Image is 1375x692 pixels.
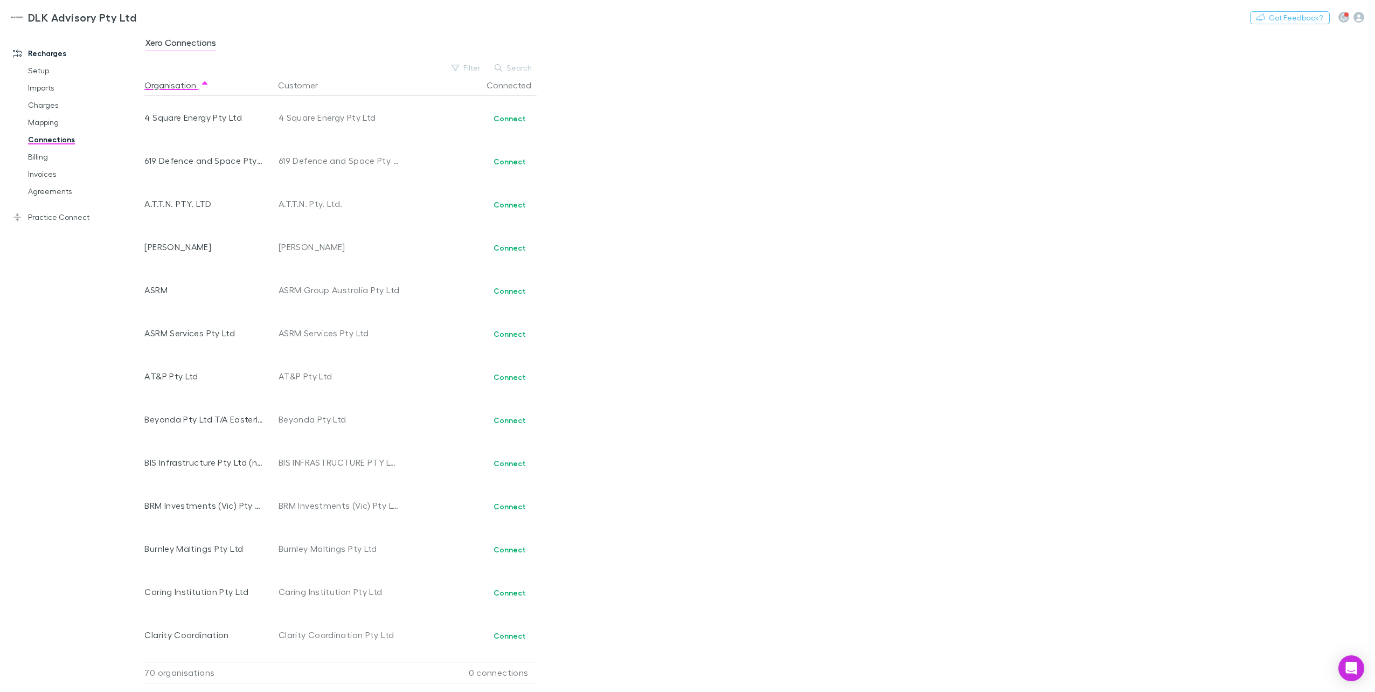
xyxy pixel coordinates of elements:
span: Xero Connections [145,37,216,51]
a: Mapping [17,114,150,131]
button: Connect [487,241,533,254]
a: Invoices [17,165,150,183]
button: Connect [487,586,533,599]
div: BIS INFRASTRUCTURE PTY LTD [279,441,400,484]
a: Billing [17,148,150,165]
div: Caring Institution Pty Ltd [144,570,263,613]
div: Beyonda Pty Ltd [279,398,400,441]
button: Connect [487,457,533,470]
div: Clarity Coordination Pty Ltd [279,613,400,656]
div: BIS Infrastructure Pty Ltd (new) [144,441,263,484]
div: AT&P Pty Ltd [279,355,400,398]
div: 619 Defence and Space Pty Ltd [144,139,263,182]
div: Clarity Coordination [144,613,263,656]
button: Got Feedback? [1250,11,1330,24]
a: Setup [17,62,150,79]
div: BRM Investments (Vic) Pty Ltd [279,484,400,527]
a: Recharges [2,45,150,62]
div: Burnley Maltings Pty Ltd [279,527,400,570]
button: Connect [487,371,533,384]
div: Caring Institution Pty Ltd [279,570,400,613]
div: 619 Defence and Space Pty Ltd [279,139,400,182]
h3: DLK Advisory Pty Ltd [28,11,136,24]
button: Connect [487,155,533,168]
div: ASRM Group Australia Pty Ltd [279,268,400,312]
button: Connect [487,198,533,211]
div: ASRM Services Pty Ltd [279,312,400,355]
a: Agreements [17,183,150,200]
button: Filter [446,61,487,74]
a: DLK Advisory Pty Ltd [4,4,143,30]
button: Organisation [144,74,209,96]
div: A.T.T.N. PTY. LTD [144,182,263,225]
button: Search [489,61,538,74]
img: DLK Advisory Pty Ltd's Logo [11,11,24,24]
a: Practice Connect [2,209,150,226]
div: 4 Square Energy Pty Ltd [279,96,400,139]
div: Open Intercom Messenger [1338,655,1364,681]
button: Connect [487,500,533,513]
button: Connect [487,414,533,427]
div: 4 Square Energy Pty Ltd [144,96,263,139]
button: Connect [487,285,533,297]
button: Connect [487,328,533,341]
button: Customer [278,74,331,96]
div: Burnley Maltings Pty Ltd [144,527,263,570]
button: Connect [487,112,533,125]
div: Beyonda Pty Ltd T/A Easterly Co [144,398,263,441]
div: [PERSON_NAME] [144,225,263,268]
div: 70 organisations [144,662,274,683]
button: Connect [487,543,533,556]
a: Connections [17,131,150,148]
div: 0 connections [403,662,532,683]
div: AT&P Pty Ltd [144,355,263,398]
div: ASRM [144,268,263,312]
a: Charges [17,96,150,114]
div: ASRM Services Pty Ltd [144,312,263,355]
button: Connect [487,629,533,642]
button: Connected [487,74,544,96]
div: BRM Investments (Vic) Pty Ltd [144,484,263,527]
div: [PERSON_NAME] [279,225,400,268]
a: Imports [17,79,150,96]
div: A.T.T.N. Pty. Ltd. [279,182,400,225]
